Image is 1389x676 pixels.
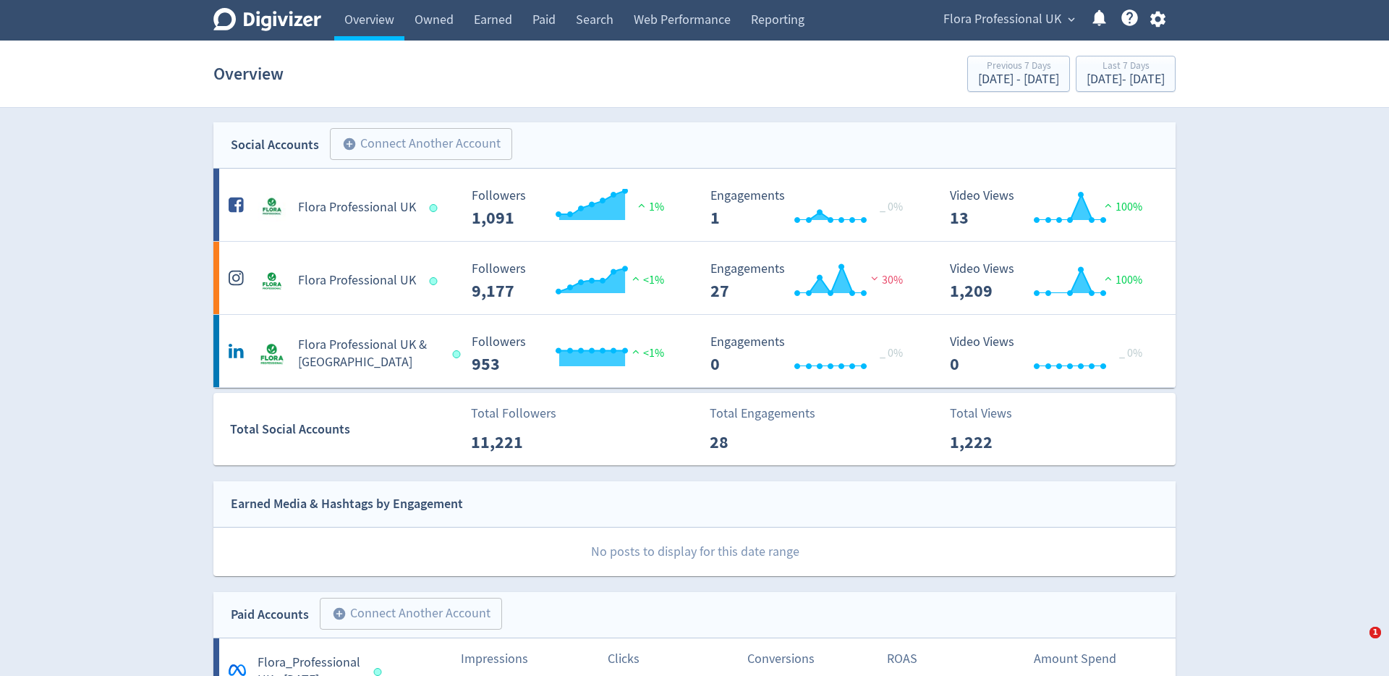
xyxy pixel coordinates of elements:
div: Social Accounts [231,135,319,156]
svg: Engagements 0 [703,335,920,373]
svg: Followers --- [464,189,681,227]
span: Data last synced: 18 Aug 2025, 3:02pm (AEST) [430,277,442,285]
div: Previous 7 Days [978,61,1059,73]
span: add_circle [342,137,357,151]
span: Flora Professional UK [943,8,1061,31]
a: Flora Professional UK undefinedFlora Professional UK Followers --- Followers 1,091 1% Engagements... [213,169,1176,241]
iframe: Intercom live chat [1340,627,1375,662]
div: [DATE] - [DATE] [978,73,1059,86]
h5: Flora Professional UK [298,272,416,290]
span: Data last synced: 17 Aug 2025, 8:02pm (AEST) [430,204,442,212]
svg: Followers --- [464,262,681,300]
h5: Flora Professional UK [298,199,416,216]
svg: Video Views 13 [943,189,1160,227]
span: 100% [1101,200,1142,214]
a: Flora Professional UK & Ireland undefinedFlora Professional UK & [GEOGRAPHIC_DATA] Followers --- ... [213,315,1176,387]
img: Flora Professional UK undefined [258,266,286,295]
img: Flora Professional UK & Ireland undefined [258,339,286,368]
p: Total Views [950,404,1033,423]
p: Total Engagements [710,404,815,423]
div: [DATE] - [DATE] [1087,73,1165,86]
span: _ 0% [1119,346,1142,360]
span: Data last synced: 18 Aug 2025, 4:01pm (AEST) [374,668,386,676]
span: 1% [634,200,664,214]
div: Total Social Accounts [230,419,461,440]
h5: Flora Professional UK & [GEOGRAPHIC_DATA] [298,337,439,371]
svg: Video Views 1,209 [943,262,1160,300]
span: 30% [867,273,903,287]
p: No posts to display for this date range [214,528,1176,576]
p: Clicks [608,649,739,669]
span: <1% [629,273,664,287]
p: Total Followers [471,404,556,423]
span: expand_more [1065,13,1078,26]
div: Paid Accounts [231,604,309,625]
img: positive-performance.svg [1101,273,1116,284]
svg: Engagements 27 [703,262,920,300]
span: _ 0% [880,346,903,360]
img: positive-performance.svg [1101,200,1116,211]
img: negative-performance.svg [867,273,882,284]
p: 28 [710,429,793,455]
button: Flora Professional UK [938,8,1079,31]
p: 11,221 [471,429,554,455]
a: Connect Another Account [309,600,502,630]
p: Amount Spend [1034,649,1165,669]
span: _ 0% [880,200,903,214]
span: 1 [1369,627,1381,638]
span: add_circle [332,607,347,621]
span: Data last synced: 18 Aug 2025, 3:02pm (AEST) [452,350,464,358]
p: Conversions [747,649,878,669]
p: 1,222 [950,429,1033,455]
a: Flora Professional UK undefinedFlora Professional UK Followers --- Followers 9,177 <1% Engagement... [213,242,1176,314]
a: Connect Another Account [319,130,512,160]
img: positive-performance.svg [634,200,649,211]
img: positive-performance.svg [629,346,643,357]
div: Earned Media & Hashtags by Engagement [231,494,463,515]
button: Previous 7 Days[DATE] - [DATE] [967,56,1070,92]
h1: Overview [213,51,284,97]
img: Flora Professional UK undefined [258,193,286,222]
div: Last 7 Days [1087,61,1165,73]
span: 100% [1101,273,1142,287]
svg: Followers --- [464,335,681,373]
img: positive-performance.svg [629,273,643,284]
button: Connect Another Account [320,598,502,630]
button: Last 7 Days[DATE]- [DATE] [1076,56,1176,92]
span: <1% [629,346,664,360]
button: Connect Another Account [330,128,512,160]
p: ROAS [887,649,1018,669]
svg: Engagements 1 [703,189,920,227]
svg: Video Views 0 [943,335,1160,373]
p: Impressions [461,649,592,669]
